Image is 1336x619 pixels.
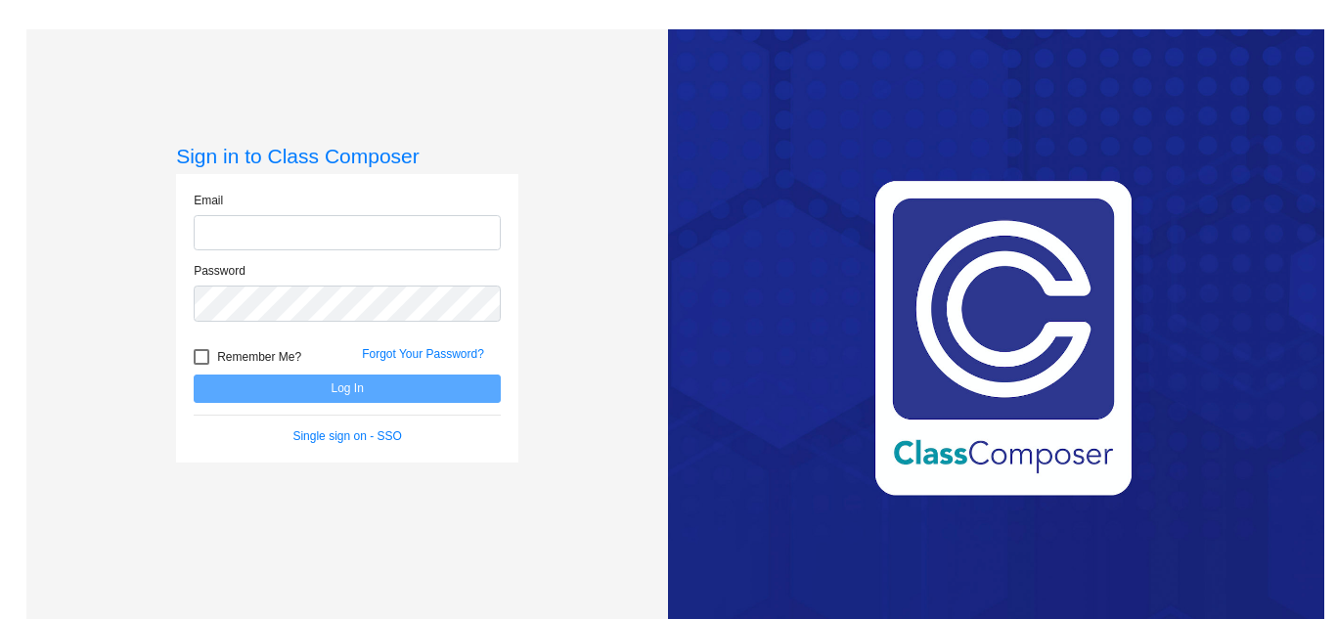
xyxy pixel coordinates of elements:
button: Log In [194,375,501,403]
a: Forgot Your Password? [362,347,484,361]
span: Remember Me? [217,345,301,369]
label: Email [194,192,223,209]
h3: Sign in to Class Composer [176,144,518,168]
a: Single sign on - SSO [292,429,401,443]
label: Password [194,262,245,280]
